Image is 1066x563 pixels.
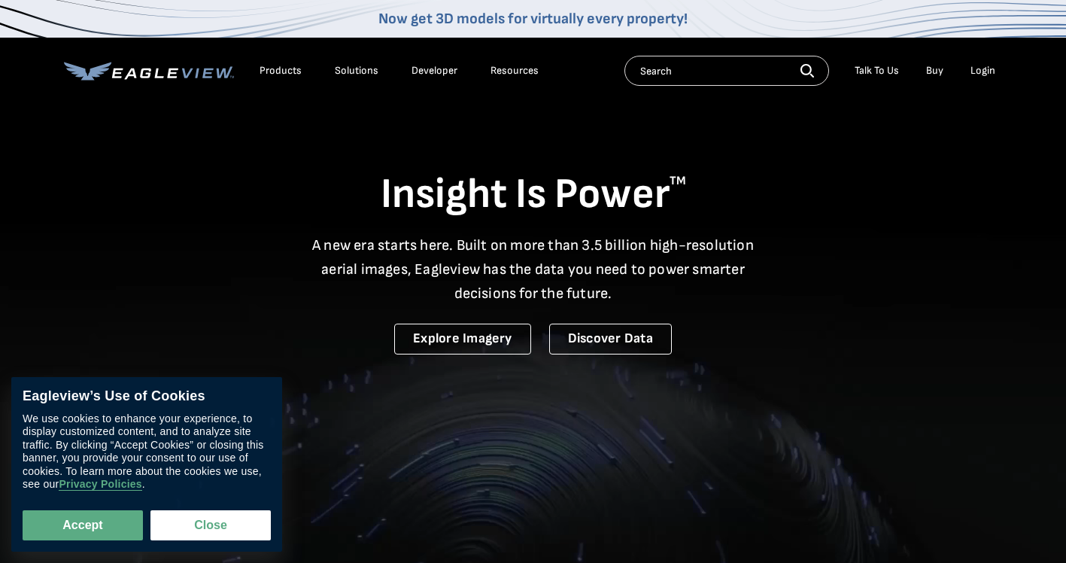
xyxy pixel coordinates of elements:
[335,64,378,78] div: Solutions
[670,174,686,188] sup: TM
[394,324,531,355] a: Explore Imagery
[926,64,943,78] a: Buy
[23,412,271,491] div: We use cookies to enhance your experience, to display customized content, and to analyze site tra...
[855,64,899,78] div: Talk To Us
[624,56,829,86] input: Search
[378,10,688,28] a: Now get 3D models for virtually every property!
[412,64,457,78] a: Developer
[303,233,764,306] p: A new era starts here. Built on more than 3.5 billion high-resolution aerial images, Eagleview ha...
[23,510,143,540] button: Accept
[970,64,995,78] div: Login
[59,479,141,491] a: Privacy Policies
[64,169,1003,221] h1: Insight Is Power
[260,64,302,78] div: Products
[23,388,271,405] div: Eagleview’s Use of Cookies
[150,510,271,540] button: Close
[490,64,539,78] div: Resources
[549,324,672,355] a: Discover Data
